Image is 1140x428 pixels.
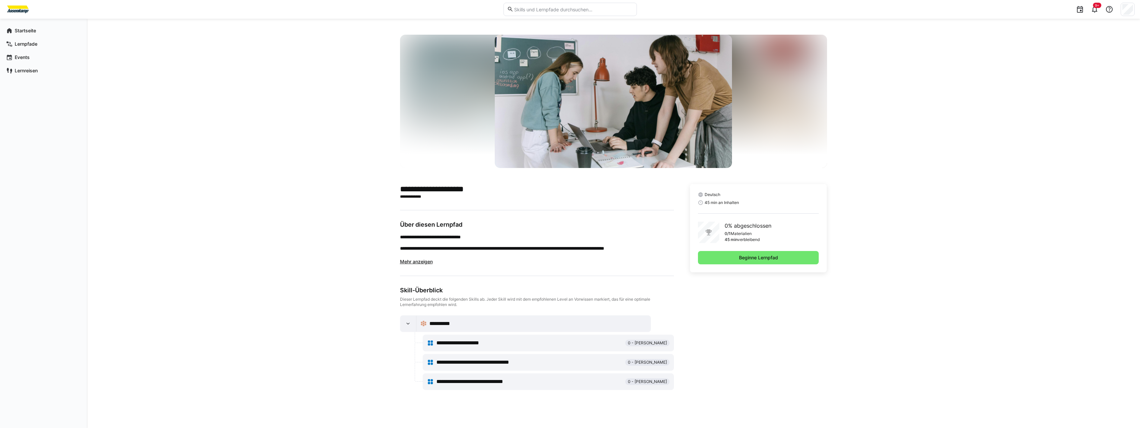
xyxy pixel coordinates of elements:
[725,222,771,230] p: 0% abgeschlossen
[738,237,760,242] p: verbleibend
[400,221,674,228] h3: Über diesen Lernpfad
[400,287,674,294] div: Skill-Überblick
[705,192,720,197] span: Deutsch
[705,200,739,205] span: 45 min an Inhalten
[725,231,731,236] p: 0/1
[698,251,819,264] button: Beginne Lernpfad
[1095,3,1099,7] span: 9+
[400,297,674,307] div: Dieser Lernpfad deckt die folgenden Skills ab. Jeder Skill wird mit dem empfohlenen Level an Vorw...
[725,237,738,242] p: 45 min
[628,360,667,365] span: 0 - [PERSON_NAME]
[731,231,752,236] p: Materialien
[628,340,667,346] span: 0 - [PERSON_NAME]
[628,379,667,384] span: 0 - [PERSON_NAME]
[738,254,779,261] span: Beginne Lernpfad
[400,259,433,264] span: Mehr anzeigen
[513,6,633,12] input: Skills und Lernpfade durchsuchen…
